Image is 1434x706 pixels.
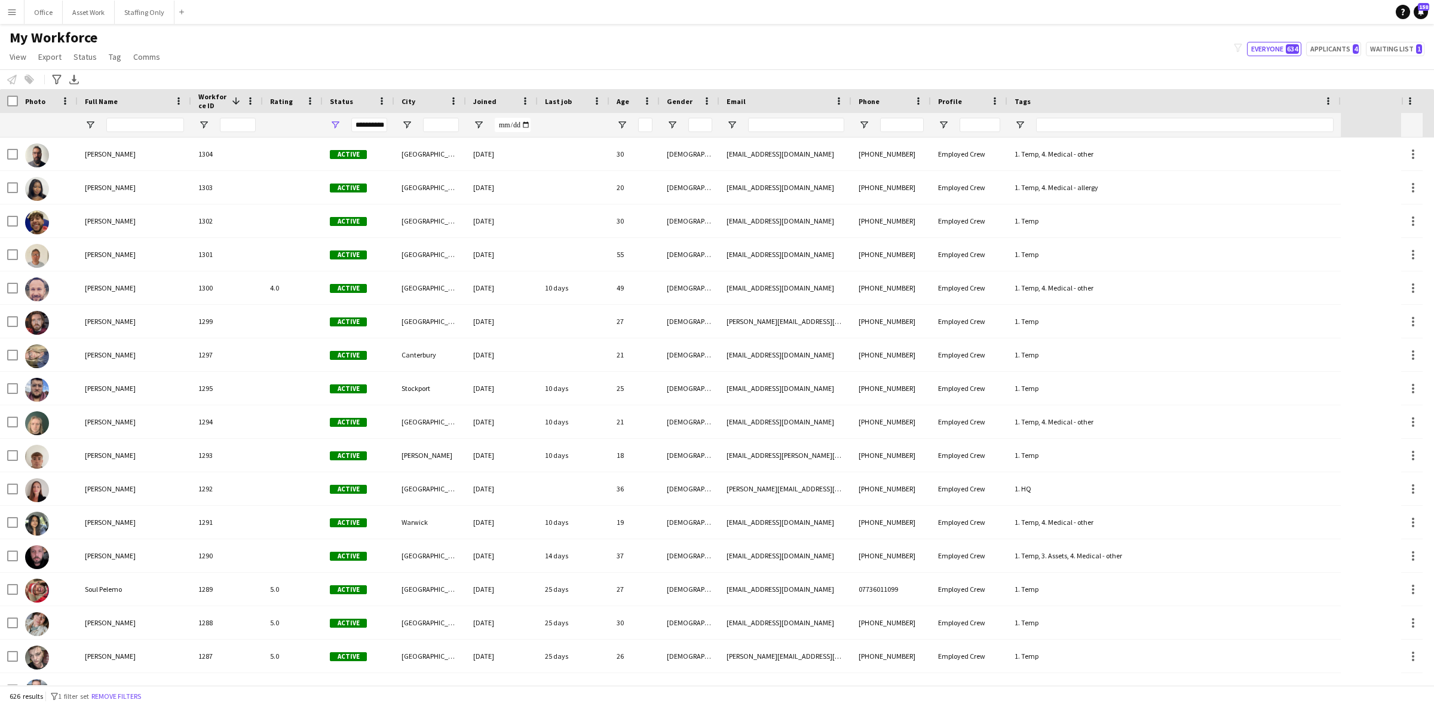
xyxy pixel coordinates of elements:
div: [PHONE_NUMBER] [851,305,931,338]
div: [PHONE_NUMBER] [851,405,931,438]
div: [DEMOGRAPHIC_DATA] [660,606,719,639]
span: [PERSON_NAME] [85,618,136,627]
div: 07736011099 [851,573,931,606]
span: Active [330,317,367,326]
img: Laura Lacka [25,478,49,502]
div: [PHONE_NUMBER] [851,204,931,237]
div: [DEMOGRAPHIC_DATA] [660,204,719,237]
a: Export [33,49,66,65]
div: Employed Crew [931,238,1007,271]
span: My Workforce [10,29,97,47]
span: Status [73,51,97,62]
div: Employed Crew [931,673,1007,706]
span: Active [330,652,367,661]
div: Employed Crew [931,137,1007,170]
span: 158 [1418,3,1429,11]
div: Employed Crew [931,372,1007,405]
div: [EMAIL_ADDRESS][DOMAIN_NAME] [719,405,851,438]
div: 10 days [538,405,609,438]
div: [DEMOGRAPHIC_DATA] [660,573,719,606]
span: [PERSON_NAME] [85,250,136,259]
div: 1. Temp [1007,439,1341,472]
div: [EMAIL_ADDRESS][DOMAIN_NAME] [719,338,851,371]
span: Active [330,284,367,293]
div: [DATE] [466,472,538,505]
div: Employed Crew [931,305,1007,338]
div: 1. Temp, 4. Medical - other [1007,405,1341,438]
div: 21 [609,405,660,438]
div: 25 days [538,606,609,639]
img: Katie Williams [25,612,49,636]
div: [DEMOGRAPHIC_DATA] [660,305,719,338]
div: [DATE] [466,405,538,438]
div: [DATE] [466,506,538,539]
div: [DEMOGRAPHIC_DATA] [660,271,719,304]
div: [PHONE_NUMBER] [851,137,931,170]
div: [EMAIL_ADDRESS][DOMAIN_NAME] [719,137,851,170]
div: [DATE] [466,539,538,572]
div: 27 [609,573,660,606]
div: 30 [609,204,660,237]
input: Profile Filter Input [960,118,1000,132]
span: Export [38,51,62,62]
img: Leanne Angel [25,344,49,368]
div: 1. Temp [1007,204,1341,237]
div: [DEMOGRAPHIC_DATA] [660,238,719,271]
div: 55 [609,238,660,271]
div: 1289 [191,573,263,606]
span: [PERSON_NAME] [85,652,136,661]
span: Active [330,418,367,427]
div: [GEOGRAPHIC_DATA] [394,305,466,338]
span: Active [330,250,367,259]
div: Employed Crew [931,271,1007,304]
div: 5.0 [263,573,323,606]
span: Workforce ID [198,92,227,110]
div: [EMAIL_ADDRESS][DOMAIN_NAME] [719,238,851,271]
div: 1292 [191,472,263,505]
button: Open Filter Menu [1015,120,1025,130]
img: Noah Gildea [25,445,49,469]
span: 1 [1416,44,1422,54]
a: Tag [104,49,126,65]
div: 18 [609,439,660,472]
div: [GEOGRAPHIC_DATA] [394,606,466,639]
div: [GEOGRAPHIC_DATA] [394,472,466,505]
button: Staffing Only [115,1,174,24]
img: James Cunnane [25,411,49,435]
div: 1299 [191,305,263,338]
div: 30 [609,606,660,639]
span: 4 [1353,44,1359,54]
button: Everyone634 [1247,42,1301,56]
div: [PHONE_NUMBER] [851,673,931,706]
div: 1293 [191,439,263,472]
span: Active [330,585,367,594]
span: Active [330,184,367,192]
div: [PHONE_NUMBER] [851,271,931,304]
div: 1290 [191,539,263,572]
div: 4.0 [263,271,323,304]
div: [DATE] [466,573,538,606]
a: Comms [128,49,165,65]
span: Email [727,97,746,106]
span: [PERSON_NAME] [85,149,136,158]
span: City [402,97,415,106]
img: Jake Rich [25,646,49,670]
div: [EMAIL_ADDRESS][DOMAIN_NAME] [719,673,851,706]
div: Employed Crew [931,338,1007,371]
div: [GEOGRAPHIC_DATA] [394,405,466,438]
div: [EMAIL_ADDRESS][DOMAIN_NAME] [719,204,851,237]
div: Employed Crew [931,606,1007,639]
div: [GEOGRAPHIC_DATA] [394,271,466,304]
div: 1. Temp [1007,573,1341,606]
span: [PERSON_NAME] [85,350,136,359]
div: [DEMOGRAPHIC_DATA] [660,405,719,438]
div: 1. Temp, 4. Medical - other [1007,506,1341,539]
div: [DATE] [466,204,538,237]
button: Remove filters [89,690,143,703]
img: Dale Winton [25,277,49,301]
div: 1. Temp [1007,640,1341,673]
div: 1. Temp, 3. Assets, 4. Medical - other [1007,539,1341,572]
div: 27 [609,305,660,338]
div: [DATE] [466,640,538,673]
img: Luke Twomlow [25,378,49,402]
